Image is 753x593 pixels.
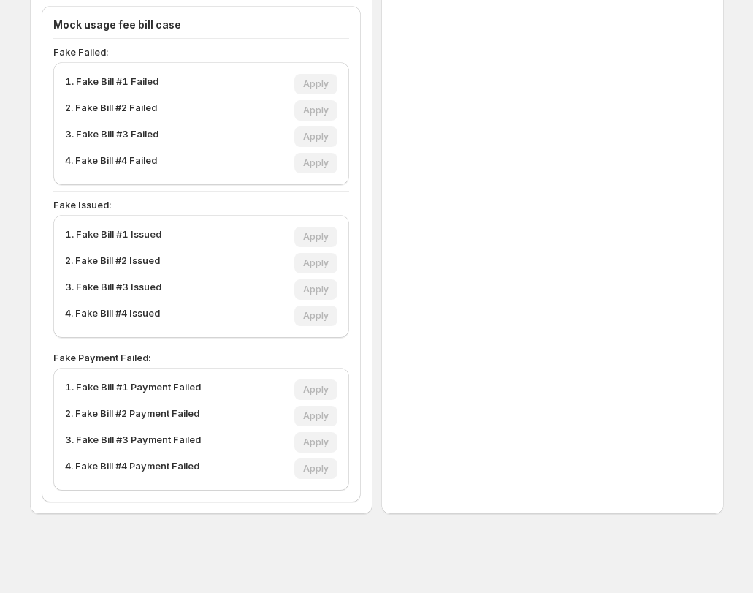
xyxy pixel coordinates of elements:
p: 3. Fake Bill #3 Payment Failed [65,432,201,453]
p: Fake Failed: [53,45,349,59]
p: 4. Fake Bill #4 Failed [65,153,157,173]
p: 3. Fake Bill #3 Issued [65,279,161,300]
p: Fake Payment Failed: [53,350,349,365]
p: 1. Fake Bill #1 Failed [65,74,158,94]
p: 2. Fake Bill #2 Payment Failed [65,406,199,426]
p: 1. Fake Bill #1 Issued [65,227,161,247]
p: 4. Fake Bill #4 Issued [65,306,160,326]
p: 2. Fake Bill #2 Failed [65,100,157,121]
h4: Mock usage fee bill case [53,18,349,32]
p: 4. Fake Bill #4 Payment Failed [65,458,199,479]
p: 2. Fake Bill #2 Issued [65,253,160,273]
p: 3. Fake Bill #3 Failed [65,126,158,147]
p: 1. Fake Bill #1 Payment Failed [65,379,201,400]
p: Fake Issued: [53,197,349,212]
